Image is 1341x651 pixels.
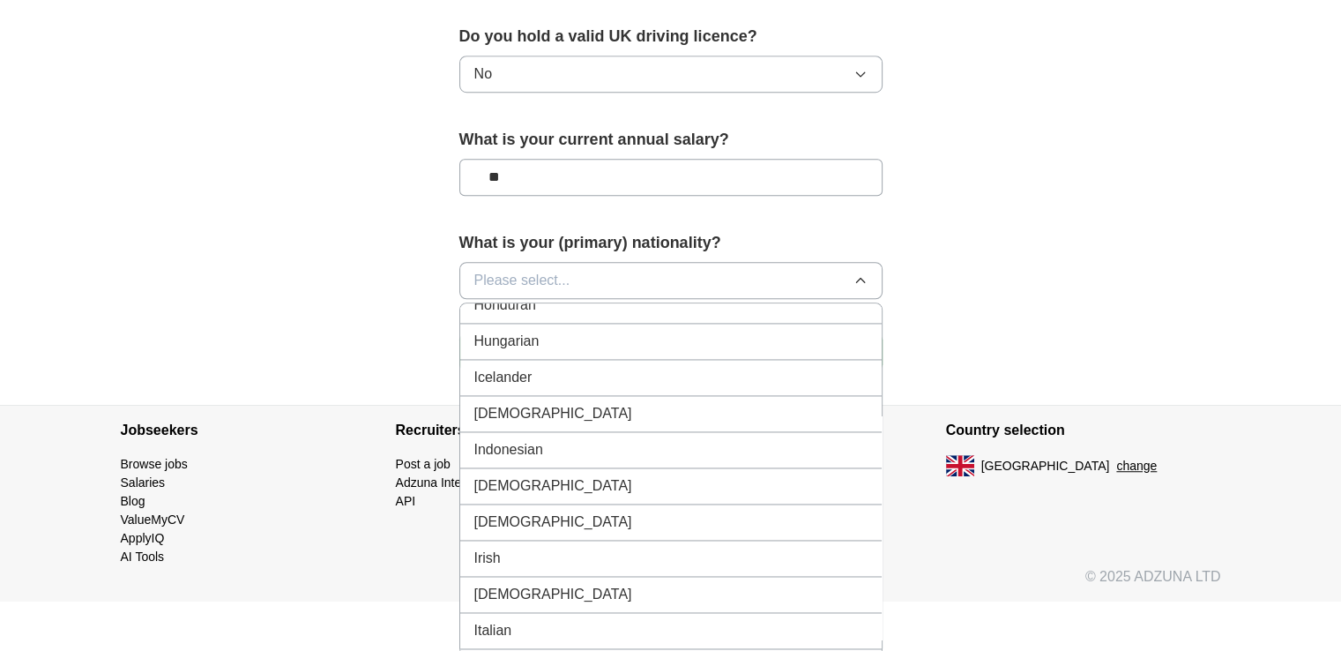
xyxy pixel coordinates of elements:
a: AI Tools [121,550,165,564]
label: What is your (primary) nationality? [459,231,883,255]
a: ValueMyCV [121,513,185,527]
h4: Country selection [946,406,1221,455]
span: Irish [474,548,501,569]
span: [DEMOGRAPHIC_DATA] [474,512,632,533]
span: [DEMOGRAPHIC_DATA] [474,584,632,605]
a: API [396,494,416,508]
span: Icelander [474,367,533,388]
span: Please select... [474,270,570,291]
span: [DEMOGRAPHIC_DATA] [474,403,632,424]
a: Browse jobs [121,457,188,471]
button: No [459,56,883,93]
button: Please select... [459,262,883,299]
span: [GEOGRAPHIC_DATA] [981,457,1110,475]
div: © 2025 ADZUNA LTD [107,566,1235,602]
a: Blog [121,494,145,508]
span: No [474,64,492,85]
a: Adzuna Intelligence [396,475,503,490]
a: Post a job [396,457,451,471]
span: [DEMOGRAPHIC_DATA] [474,475,632,497]
span: Indonesian [474,439,543,460]
span: Italian [474,620,512,641]
button: change [1116,457,1157,475]
a: Salaries [121,475,166,490]
a: ApplyIQ [121,531,165,545]
label: What is your current annual salary? [459,128,883,152]
span: Honduran [474,295,536,316]
span: Hungarian [474,331,540,352]
img: UK flag [946,455,974,476]
label: Do you hold a valid UK driving licence? [459,25,883,49]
